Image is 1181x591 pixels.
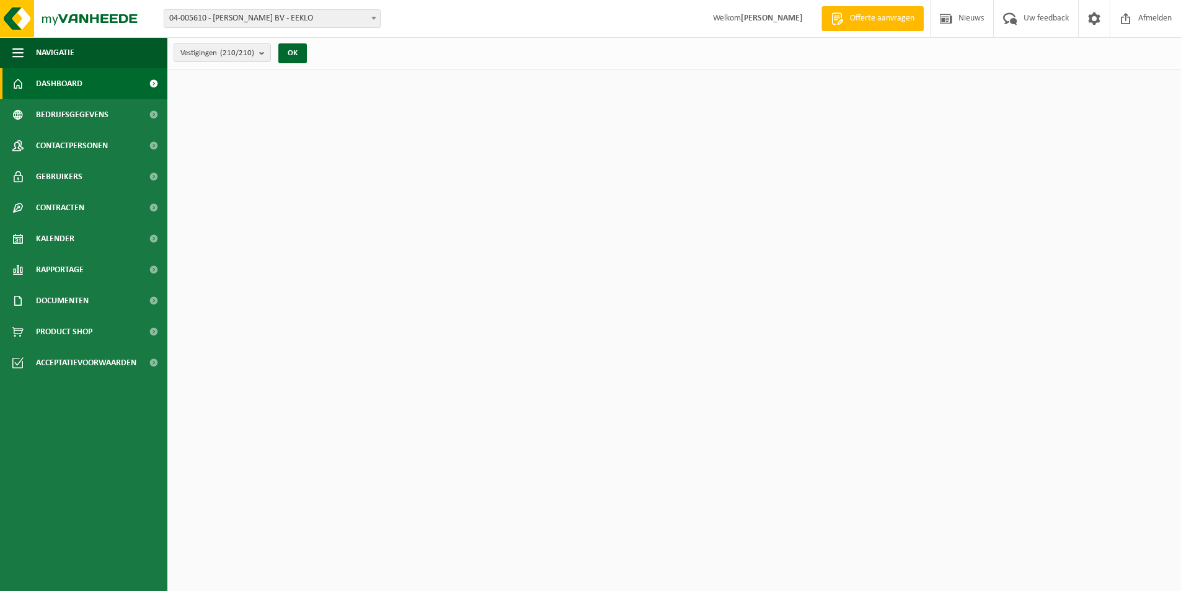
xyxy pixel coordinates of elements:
button: Vestigingen(210/210) [174,43,271,62]
span: Offerte aanvragen [847,12,918,25]
strong: [PERSON_NAME] [741,14,803,23]
span: Product Shop [36,316,92,347]
span: Vestigingen [180,44,254,63]
span: Dashboard [36,68,82,99]
span: Navigatie [36,37,74,68]
span: Bedrijfsgegevens [36,99,108,130]
span: Contactpersonen [36,130,108,161]
span: Contracten [36,192,84,223]
span: Acceptatievoorwaarden [36,347,136,378]
span: 04-005610 - ELIAS VANDEVOORDE BV - EEKLO [164,10,380,27]
span: 04-005610 - ELIAS VANDEVOORDE BV - EEKLO [164,9,381,28]
button: OK [278,43,307,63]
count: (210/210) [220,49,254,57]
a: Offerte aanvragen [821,6,924,31]
span: Gebruikers [36,161,82,192]
span: Documenten [36,285,89,316]
span: Rapportage [36,254,84,285]
span: Kalender [36,223,74,254]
